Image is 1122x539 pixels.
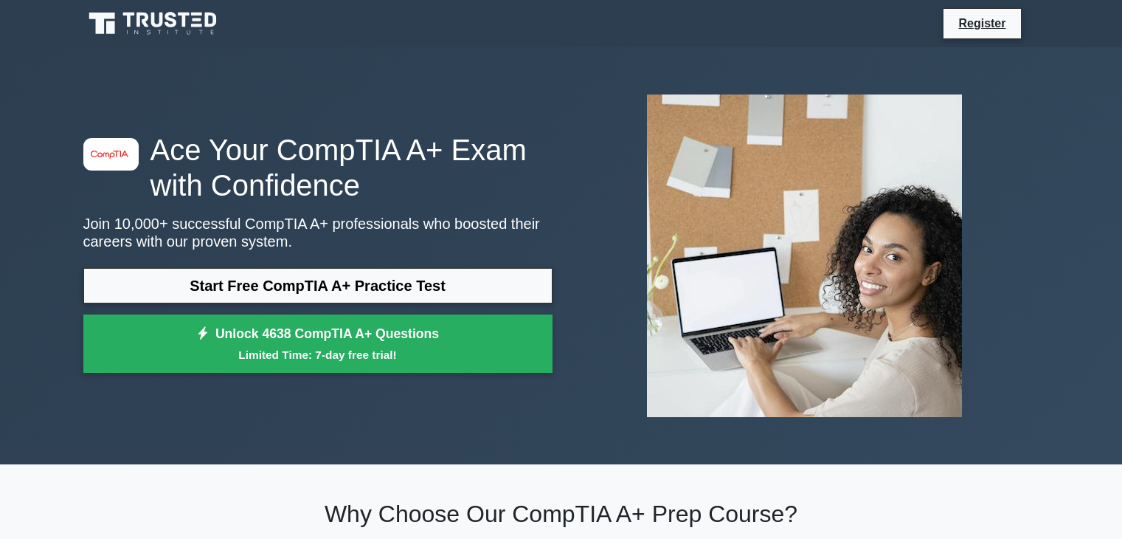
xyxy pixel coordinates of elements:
a: Unlock 4638 CompTIA A+ QuestionsLimited Time: 7-day free trial! [83,315,553,374]
h1: Ace Your CompTIA A+ Exam with Confidence [83,132,553,203]
a: Register [949,14,1014,32]
h2: Why Choose Our CompTIA A+ Prep Course? [83,500,1039,528]
a: Start Free CompTIA A+ Practice Test [83,268,553,303]
p: Join 10,000+ successful CompTIA A+ professionals who boosted their careers with our proven system. [83,215,553,250]
small: Limited Time: 7-day free trial! [102,346,534,363]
